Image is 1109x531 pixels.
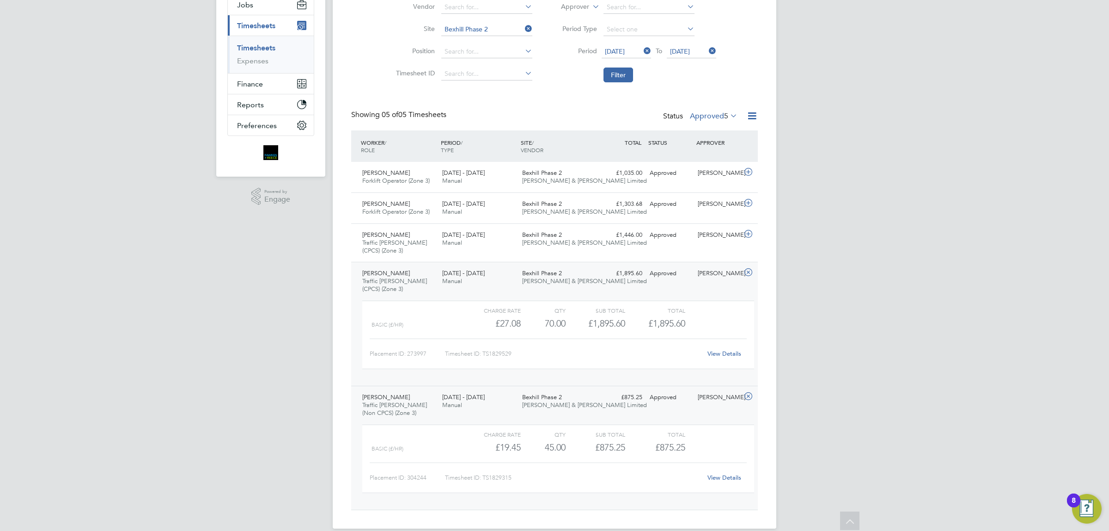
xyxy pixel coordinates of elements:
[598,228,646,243] div: £1,446.00
[461,316,521,331] div: £27.08
[522,277,647,285] span: [PERSON_NAME] & [PERSON_NAME] Limited
[522,401,647,409] span: [PERSON_NAME] & [PERSON_NAME] Limited
[1072,500,1076,512] div: 8
[555,47,597,55] label: Period
[370,346,445,361] div: Placement ID: 273997
[646,228,694,243] div: Approved
[694,266,742,281] div: [PERSON_NAME]
[362,208,430,216] span: Forklift Operator (Zone 3)
[372,445,403,452] span: Basic (£/HR)
[663,110,739,123] div: Status
[393,25,435,33] label: Site
[646,197,694,212] div: Approved
[441,146,454,154] span: TYPE
[522,208,647,216] span: [PERSON_NAME] & [PERSON_NAME] Limited
[598,197,646,212] div: £1,303.68
[625,305,685,316] div: Total
[351,110,448,120] div: Showing
[522,177,647,185] span: [PERSON_NAME] & [PERSON_NAME] Limited
[441,1,532,14] input: Search for...
[646,266,694,281] div: Approved
[362,393,410,401] span: [PERSON_NAME]
[251,188,291,205] a: Powered byEngage
[237,0,253,9] span: Jobs
[442,269,485,277] span: [DATE] - [DATE]
[442,177,462,185] span: Manual
[442,231,485,239] span: [DATE] - [DATE]
[442,277,462,285] span: Manual
[445,346,701,361] div: Timesheet ID: TS1829529
[670,47,690,56] span: [DATE]
[442,169,485,177] span: [DATE] - [DATE]
[694,197,742,212] div: [PERSON_NAME]
[228,15,314,36] button: Timesheets
[603,1,695,14] input: Search for...
[237,80,263,88] span: Finance
[1072,494,1102,524] button: Open Resource Center, 8 new notifications
[548,2,589,12] label: Approver
[442,393,485,401] span: [DATE] - [DATE]
[598,166,646,181] div: £1,035.00
[694,390,742,405] div: [PERSON_NAME]
[264,196,290,204] span: Engage
[441,68,532,80] input: Search for...
[382,110,398,119] span: 05 of
[646,166,694,181] div: Approved
[237,121,277,130] span: Preferences
[362,200,410,208] span: [PERSON_NAME]
[362,277,427,293] span: Traffic [PERSON_NAME] (CPCS) (Zone 3)
[461,429,521,440] div: Charge rate
[707,350,741,358] a: View Details
[445,470,701,485] div: Timesheet ID: TS1829315
[522,269,562,277] span: Bexhill Phase 2
[442,401,462,409] span: Manual
[442,200,485,208] span: [DATE] - [DATE]
[653,45,665,57] span: To
[625,429,685,440] div: Total
[393,47,435,55] label: Position
[439,134,518,158] div: PERIOD
[694,228,742,243] div: [PERSON_NAME]
[370,470,445,485] div: Placement ID: 304244
[228,94,314,115] button: Reports
[362,269,410,277] span: [PERSON_NAME]
[382,110,446,119] span: 05 Timesheets
[461,139,463,146] span: /
[646,134,694,151] div: STATUS
[690,111,737,121] label: Approved
[228,36,314,73] div: Timesheets
[237,43,275,52] a: Timesheets
[237,56,268,65] a: Expenses
[362,239,427,254] span: Traffic [PERSON_NAME] (CPCS) (Zone 3)
[441,45,532,58] input: Search for...
[372,321,403,328] span: Basic (£/HR)
[598,266,646,281] div: £1,895.60
[521,429,566,440] div: QTY
[566,316,625,331] div: £1,895.60
[522,231,562,239] span: Bexhill Phase 2
[521,316,566,331] div: 70.00
[522,239,647,247] span: [PERSON_NAME] & [PERSON_NAME] Limited
[393,69,435,77] label: Timesheet ID
[461,440,521,455] div: £19.45
[362,169,410,177] span: [PERSON_NAME]
[694,134,742,151] div: APPROVER
[646,390,694,405] div: Approved
[442,239,462,247] span: Manual
[625,139,641,146] span: TOTAL
[362,177,430,185] span: Forklift Operator (Zone 3)
[605,47,625,56] span: [DATE]
[521,440,566,455] div: 45.00
[359,134,439,158] div: WORKER
[442,208,462,216] span: Manual
[227,145,314,160] a: Go to home page
[566,305,625,316] div: Sub Total
[521,146,543,154] span: VENDOR
[362,401,427,417] span: Traffic [PERSON_NAME] (Non CPCS) (Zone 3)
[566,429,625,440] div: Sub Total
[603,23,695,36] input: Select one
[228,74,314,94] button: Finance
[707,474,741,482] a: View Details
[361,146,375,154] span: ROLE
[384,139,386,146] span: /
